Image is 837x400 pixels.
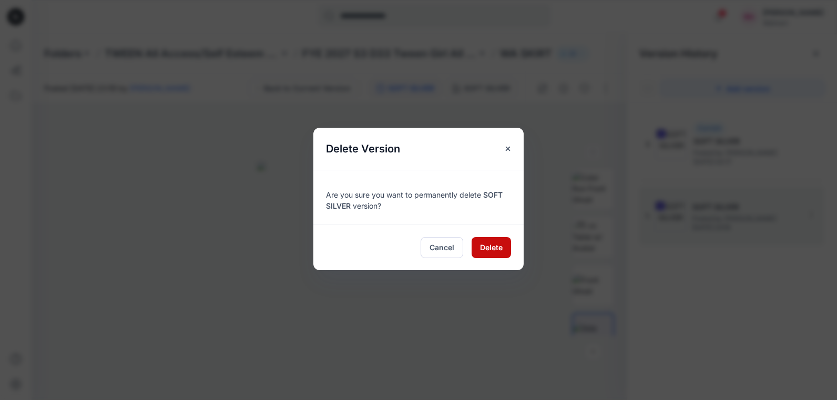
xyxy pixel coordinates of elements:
[326,183,511,211] div: Are you sure you want to permanently delete version?
[313,128,413,170] h5: Delete Version
[480,242,503,253] span: Delete
[421,237,463,258] button: Cancel
[472,237,511,258] button: Delete
[498,139,517,158] button: Close
[430,242,454,253] span: Cancel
